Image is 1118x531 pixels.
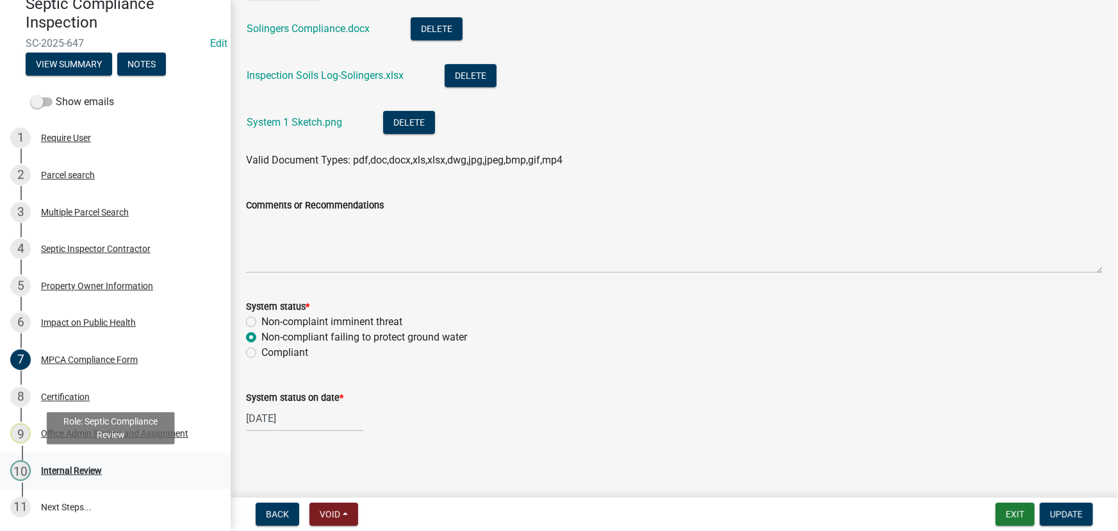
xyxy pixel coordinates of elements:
span: SC-2025-647 [26,37,205,49]
span: Update [1050,509,1083,519]
div: Office Admin Review and Assignment [41,429,188,438]
wm-modal-confirm: Delete Document [445,71,497,83]
div: Property Owner Information [41,282,153,291]
wm-modal-confirm: Summary [26,60,112,70]
wm-modal-confirm: Edit Application Number [210,37,227,49]
div: 3 [10,202,31,223]
div: Require User [41,133,91,142]
div: 7 [10,350,31,370]
a: System 1 Sketch.png [247,116,342,128]
div: 2 [10,165,31,185]
div: 6 [10,312,31,333]
div: Multiple Parcel Search [41,208,129,217]
div: 9 [10,423,31,444]
label: Comments or Recommendations [246,201,384,210]
div: Internal Review [41,466,102,475]
div: 1 [10,128,31,148]
a: Edit [210,37,227,49]
span: Valid Document Types: pdf,doc,docx,xls,xlsx,dwg,jpg,jpeg,bmp,gif,mp4 [246,154,563,166]
button: Notes [117,53,166,76]
button: Exit [996,503,1035,526]
div: 10 [10,460,31,481]
button: Back [256,503,299,526]
wm-modal-confirm: Delete Document [383,117,435,130]
label: Non-compliant failing to protect ground water [261,330,467,345]
button: Delete [445,64,497,87]
div: 8 [10,387,31,407]
a: Inspection Soils Log-Solingers.xlsx [247,69,404,81]
div: Certification [41,392,90,401]
label: Non-complaint imminent threat [261,314,402,330]
span: Back [266,509,289,519]
input: mm/dd/yyyy [246,405,363,432]
button: View Summary [26,53,112,76]
button: Delete [383,111,435,134]
div: Parcel search [41,171,95,180]
div: MPCA Compliance Form [41,355,138,364]
div: 5 [10,276,31,296]
div: Septic Inspector Contractor [41,244,151,253]
button: Delete [411,17,463,40]
button: Void [309,503,358,526]
label: System status on date [246,394,343,403]
label: Show emails [31,94,114,110]
div: 11 [10,497,31,518]
button: Update [1040,503,1093,526]
label: Compliant [261,345,308,360]
a: Solingers Compliance.docx [247,22,370,35]
label: System status [246,303,309,312]
wm-modal-confirm: Notes [117,60,166,70]
span: Void [320,509,340,519]
div: 4 [10,239,31,259]
div: Impact on Public Health [41,318,136,327]
wm-modal-confirm: Delete Document [411,24,463,36]
div: Role: Septic Compliance Review [47,412,175,444]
